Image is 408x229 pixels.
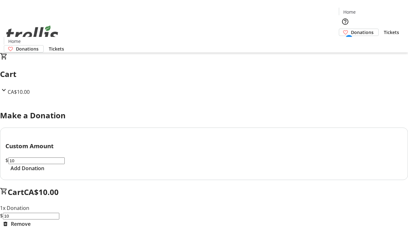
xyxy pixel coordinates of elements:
span: Add Donation [11,164,44,172]
button: Cart [339,36,352,49]
span: Tickets [49,45,64,52]
span: CA$10.00 [8,88,30,95]
span: Tickets [384,29,399,36]
input: Donation Amount [8,157,65,164]
h3: Custom Amount [5,142,403,150]
span: Donations [351,29,374,36]
button: Add Donation [5,164,49,172]
span: $ [5,157,8,164]
a: Donations [339,29,379,36]
a: Tickets [379,29,404,36]
span: Home [343,9,356,15]
button: Help [339,15,352,28]
span: Donations [16,45,39,52]
span: Home [8,38,21,45]
input: Donation Amount [3,213,59,219]
a: Tickets [44,45,69,52]
a: Home [339,9,360,15]
img: Orient E2E Organization Bm2olJiWBX's Logo [4,18,61,50]
span: Remove [11,220,31,228]
a: Donations [4,45,44,52]
a: Home [4,38,25,45]
span: CA$10.00 [24,187,59,197]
